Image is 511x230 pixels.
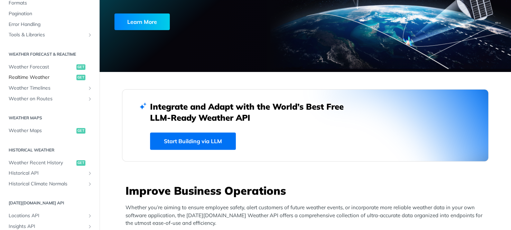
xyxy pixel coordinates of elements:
[9,223,85,230] span: Insights API
[114,13,273,30] a: Learn More
[9,21,93,28] span: Error Handling
[5,126,94,136] a: Weather Mapsget
[9,74,75,81] span: Realtime Weather
[5,211,94,221] a: Locations APIShow subpages for Locations API
[76,160,85,166] span: get
[9,212,85,219] span: Locations API
[87,96,93,102] button: Show subpages for Weather on Routes
[150,101,354,123] h2: Integrate and Adapt with the World’s Best Free LLM-Ready Weather API
[9,10,93,17] span: Pagination
[9,170,85,177] span: Historical API
[9,95,85,102] span: Weather on Routes
[114,13,170,30] div: Learn More
[126,204,489,227] p: Whether you’re aiming to ensure employee safety, alert customers of future weather events, or inc...
[87,224,93,229] button: Show subpages for Insights API
[87,85,93,91] button: Show subpages for Weather Timelines
[126,183,489,198] h3: Improve Business Operations
[5,83,94,93] a: Weather TimelinesShow subpages for Weather Timelines
[5,147,94,153] h2: Historical Weather
[9,85,85,92] span: Weather Timelines
[87,181,93,187] button: Show subpages for Historical Climate Normals
[150,132,236,150] a: Start Building via LLM
[5,168,94,178] a: Historical APIShow subpages for Historical API
[87,171,93,176] button: Show subpages for Historical API
[9,127,75,134] span: Weather Maps
[5,9,94,19] a: Pagination
[5,72,94,83] a: Realtime Weatherget
[9,64,75,71] span: Weather Forecast
[5,179,94,189] a: Historical Climate NormalsShow subpages for Historical Climate Normals
[76,64,85,70] span: get
[87,213,93,219] button: Show subpages for Locations API
[5,30,94,40] a: Tools & LibrariesShow subpages for Tools & Libraries
[76,75,85,80] span: get
[5,94,94,104] a: Weather on RoutesShow subpages for Weather on Routes
[5,200,94,206] h2: [DATE][DOMAIN_NAME] API
[5,115,94,121] h2: Weather Maps
[5,158,94,168] a: Weather Recent Historyget
[5,51,94,57] h2: Weather Forecast & realtime
[5,19,94,30] a: Error Handling
[9,31,85,38] span: Tools & Libraries
[5,62,94,72] a: Weather Forecastget
[87,32,93,38] button: Show subpages for Tools & Libraries
[9,159,75,166] span: Weather Recent History
[76,128,85,134] span: get
[9,181,85,187] span: Historical Climate Normals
